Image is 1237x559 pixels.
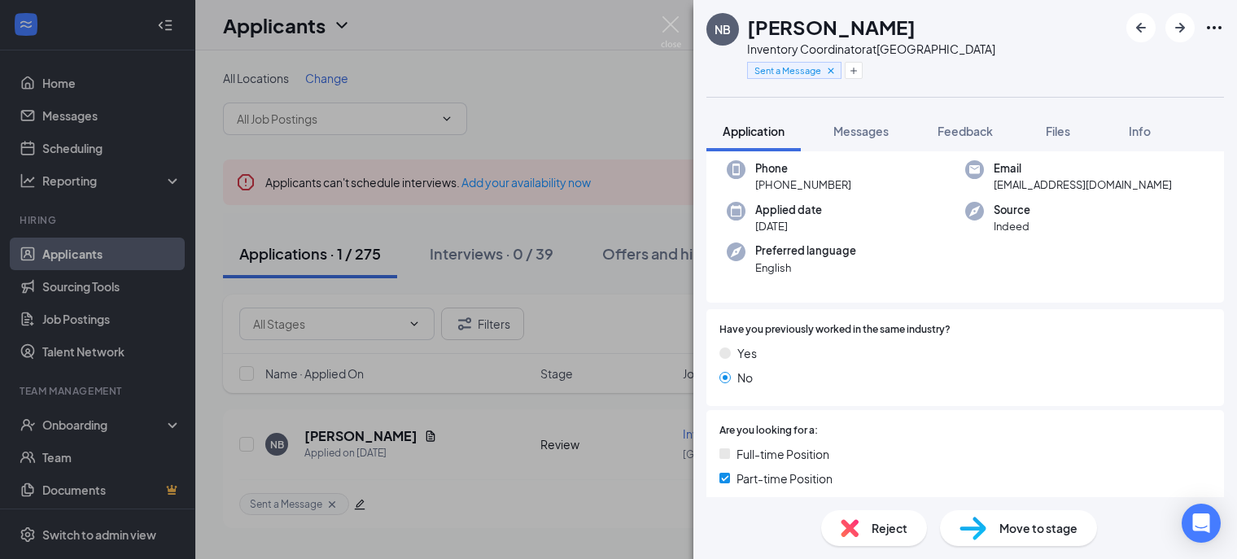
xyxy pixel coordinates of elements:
[715,21,731,37] div: NB
[1182,504,1221,543] div: Open Intercom Messenger
[755,160,851,177] span: Phone
[747,41,995,57] div: Inventory Coordinator at [GEOGRAPHIC_DATA]
[719,322,951,338] span: Have you previously worked in the same industry?
[872,519,907,537] span: Reject
[994,160,1172,177] span: Email
[737,344,757,362] span: Yes
[755,242,856,259] span: Preferred language
[1046,124,1070,138] span: Files
[737,369,753,386] span: No
[845,62,863,79] button: Plus
[737,469,833,487] span: Part-time Position
[825,65,837,76] svg: Cross
[723,124,785,138] span: Application
[994,218,1030,234] span: Indeed
[1126,13,1156,42] button: ArrowLeftNew
[719,423,818,439] span: Are you looking for a:
[833,124,889,138] span: Messages
[755,260,856,276] span: English
[755,177,851,193] span: [PHONE_NUMBER]
[754,63,821,77] span: Sent a Message
[747,13,916,41] h1: [PERSON_NAME]
[994,177,1172,193] span: [EMAIL_ADDRESS][DOMAIN_NAME]
[755,218,822,234] span: [DATE]
[737,494,831,512] span: Seasonal Position
[1165,13,1195,42] button: ArrowRight
[994,202,1030,218] span: Source
[737,445,829,463] span: Full-time Position
[755,202,822,218] span: Applied date
[849,66,859,76] svg: Plus
[1204,18,1224,37] svg: Ellipses
[1170,18,1190,37] svg: ArrowRight
[938,124,993,138] span: Feedback
[1129,124,1151,138] span: Info
[1131,18,1151,37] svg: ArrowLeftNew
[999,519,1077,537] span: Move to stage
